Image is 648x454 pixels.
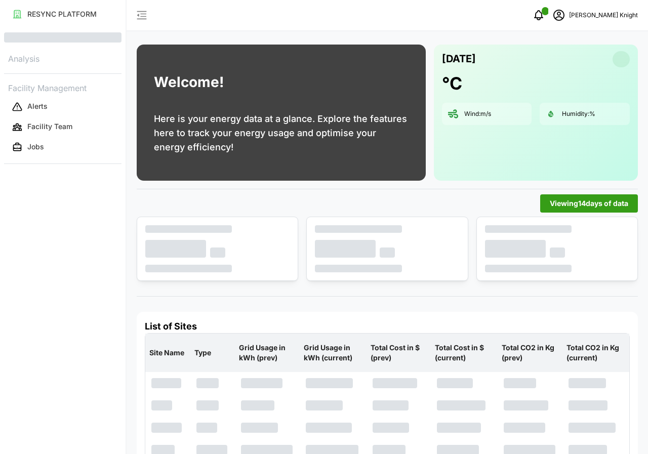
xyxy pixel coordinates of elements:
[442,51,476,67] p: [DATE]
[27,121,72,132] p: Facility Team
[4,137,121,157] a: Jobs
[4,117,121,137] a: Facility Team
[529,5,549,25] button: notifications
[145,320,630,333] h4: List of Sites
[562,110,595,118] p: Humidity: %
[27,142,44,152] p: Jobs
[433,335,496,372] p: Total Cost in $ (current)
[4,97,121,117] a: Alerts
[4,98,121,116] button: Alerts
[500,335,560,372] p: Total CO2 in Kg (prev)
[192,340,233,366] p: Type
[369,335,429,372] p: Total Cost in $ (prev)
[564,335,627,372] p: Total CO2 in Kg (current)
[4,80,121,95] p: Facility Management
[4,5,121,23] button: RESYNC PLATFORM
[154,71,224,93] h1: Welcome!
[569,11,638,20] p: [PERSON_NAME] Knight
[550,195,628,212] span: Viewing 14 days of data
[237,335,298,372] p: Grid Usage in kWh (prev)
[540,194,638,213] button: Viewing14days of data
[4,4,121,24] a: RESYNC PLATFORM
[549,5,569,25] button: schedule
[464,110,491,118] p: Wind: m/s
[27,101,48,111] p: Alerts
[154,112,409,154] p: Here is your energy data at a glance. Explore the features here to track your energy usage and op...
[4,51,121,65] p: Analysis
[4,118,121,136] button: Facility Team
[27,9,97,19] p: RESYNC PLATFORM
[147,340,188,366] p: Site Name
[442,72,462,95] h1: °C
[4,138,121,156] button: Jobs
[302,335,364,372] p: Grid Usage in kWh (current)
